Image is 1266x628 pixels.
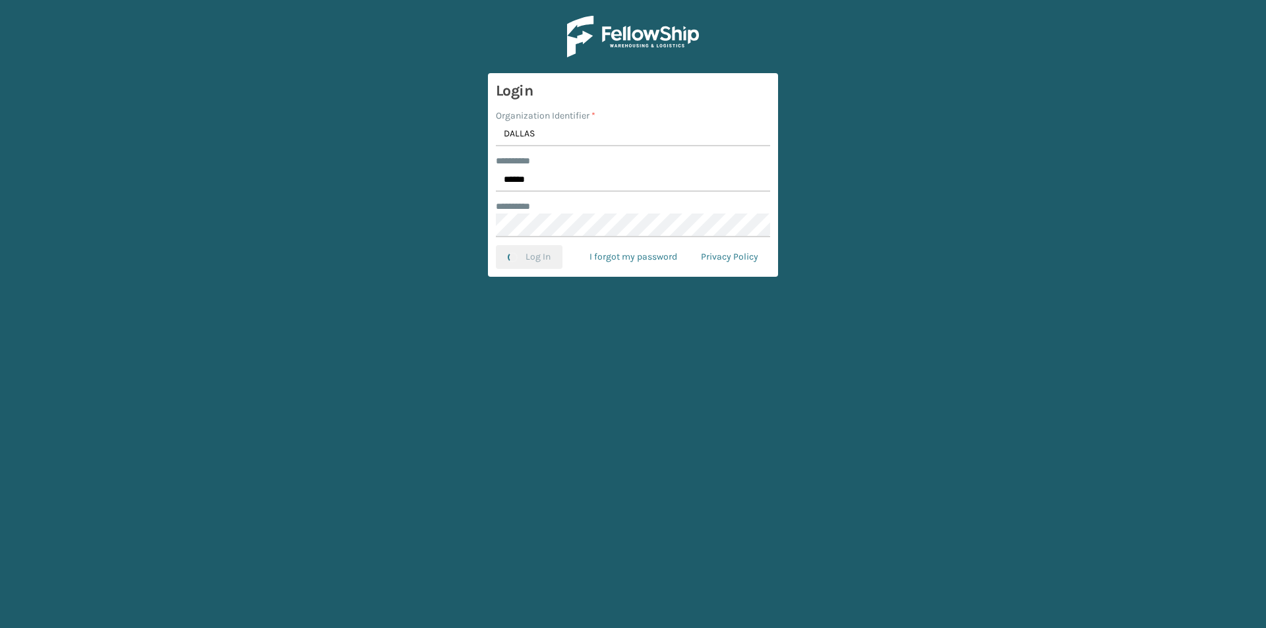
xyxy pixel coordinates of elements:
[567,16,699,57] img: Logo
[496,245,562,269] button: Log In
[578,245,689,269] a: I forgot my password
[496,109,595,123] label: Organization Identifier
[689,245,770,269] a: Privacy Policy
[496,81,770,101] h3: Login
